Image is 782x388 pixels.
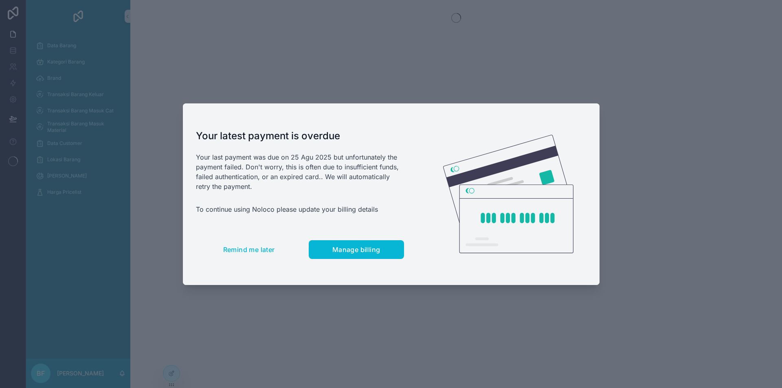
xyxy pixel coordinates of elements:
[309,240,404,259] button: Manage billing
[332,246,380,254] span: Manage billing
[196,240,302,259] button: Remind me later
[196,204,404,214] p: To continue using Noloco please update your billing details
[443,135,573,254] img: Credit card illustration
[196,152,404,191] p: Your last payment was due on 25 Agu 2025 but unfortunately the payment failed. Don't worry, this ...
[223,246,275,254] span: Remind me later
[196,129,404,142] h1: Your latest payment is overdue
